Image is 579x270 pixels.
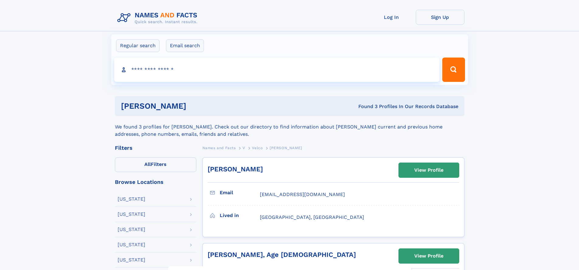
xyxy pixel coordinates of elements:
a: Log In [367,10,416,25]
div: Found 3 Profiles In Our Records Database [272,103,458,110]
button: Search Button [442,58,465,82]
a: [PERSON_NAME] [208,165,263,173]
div: [US_STATE] [118,197,145,202]
label: Filters [115,157,196,172]
a: Sign Up [416,10,464,25]
div: [US_STATE] [118,227,145,232]
span: [EMAIL_ADDRESS][DOMAIN_NAME] [260,191,345,197]
img: Logo Names and Facts [115,10,202,26]
div: We found 3 profiles for [PERSON_NAME]. Check out our directory to find information about [PERSON_... [115,116,464,138]
input: search input [114,58,440,82]
a: Names and Facts [202,144,236,152]
h3: Email [220,188,260,198]
span: Velco [252,146,263,150]
div: [US_STATE] [118,242,145,247]
h1: [PERSON_NAME] [121,102,272,110]
span: V [243,146,245,150]
div: Filters [115,145,196,151]
label: Regular search [116,39,160,52]
div: View Profile [414,163,443,177]
a: V [243,144,245,152]
a: View Profile [399,163,459,177]
div: [US_STATE] [118,258,145,262]
div: View Profile [414,249,443,263]
span: [GEOGRAPHIC_DATA], [GEOGRAPHIC_DATA] [260,214,364,220]
a: Velco [252,144,263,152]
label: Email search [166,39,204,52]
a: [PERSON_NAME], Age [DEMOGRAPHIC_DATA] [208,251,356,258]
span: All [144,161,151,167]
h3: Lived in [220,210,260,221]
div: Browse Locations [115,179,196,185]
a: View Profile [399,249,459,263]
div: [US_STATE] [118,212,145,217]
span: [PERSON_NAME] [270,146,302,150]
